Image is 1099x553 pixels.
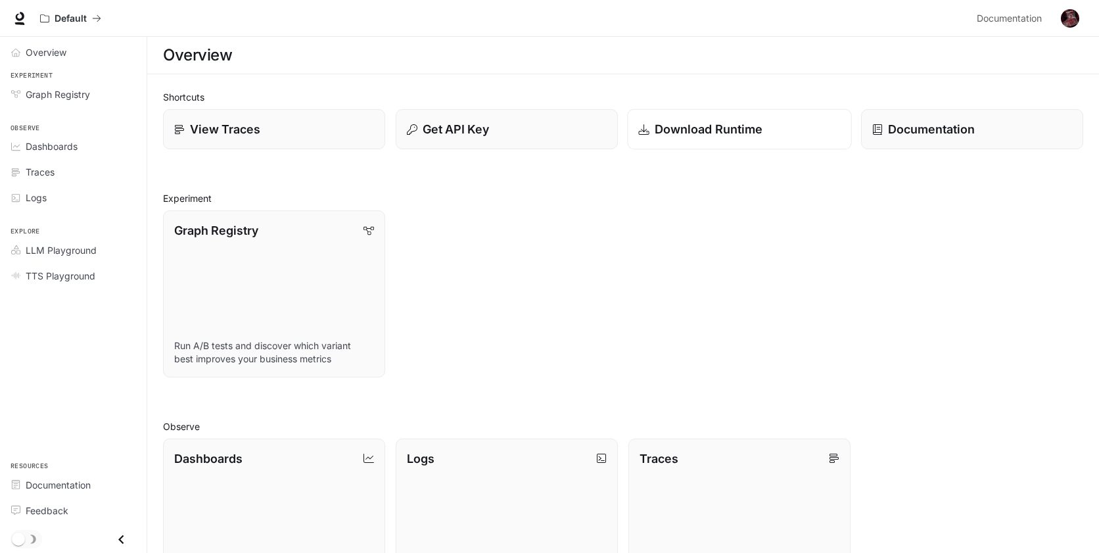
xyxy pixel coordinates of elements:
[1057,5,1083,32] button: User avatar
[5,473,141,496] a: Documentation
[888,120,975,138] p: Documentation
[26,243,97,257] span: LLM Playground
[26,191,47,204] span: Logs
[423,120,489,138] p: Get API Key
[26,504,68,517] span: Feedback
[971,5,1052,32] a: Documentation
[12,531,25,546] span: Dark mode toggle
[5,83,141,106] a: Graph Registry
[174,450,243,468] p: Dashboards
[640,450,678,468] p: Traces
[26,269,95,283] span: TTS Playground
[163,42,232,68] h1: Overview
[5,239,141,262] a: LLM Playground
[5,41,141,64] a: Overview
[163,210,385,377] a: Graph RegistryRun A/B tests and discover which variant best improves your business metrics
[407,450,434,468] p: Logs
[26,478,91,492] span: Documentation
[190,120,260,138] p: View Traces
[174,339,374,366] p: Run A/B tests and discover which variant best improves your business metrics
[5,186,141,209] a: Logs
[26,87,90,101] span: Graph Registry
[396,109,618,149] button: Get API Key
[5,499,141,522] a: Feedback
[163,109,385,149] a: View Traces
[977,11,1042,27] span: Documentation
[1061,9,1079,28] img: User avatar
[55,13,87,24] p: Default
[163,191,1083,205] h2: Experiment
[655,120,763,138] p: Download Runtime
[861,109,1083,149] a: Documentation
[5,160,141,183] a: Traces
[163,90,1083,104] h2: Shortcuts
[5,135,141,158] a: Dashboards
[34,5,107,32] button: All workspaces
[5,264,141,287] a: TTS Playground
[26,165,55,179] span: Traces
[627,109,851,150] a: Download Runtime
[174,222,258,239] p: Graph Registry
[163,420,1083,433] h2: Observe
[106,526,136,553] button: Close drawer
[26,45,66,59] span: Overview
[26,139,78,153] span: Dashboards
